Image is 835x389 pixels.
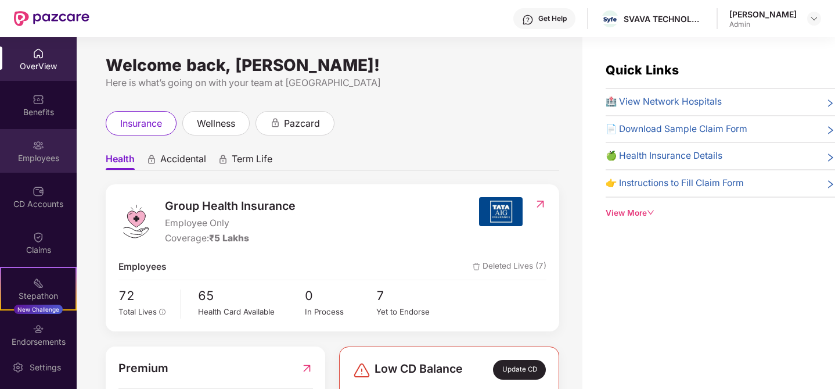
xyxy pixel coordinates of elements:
div: Welcome back, [PERSON_NAME]! [106,60,559,70]
span: wellness [197,116,235,131]
span: Term Life [232,153,272,170]
img: svg+xml;base64,PHN2ZyBpZD0iSG9tZSIgeG1sbnM9Imh0dHA6Ly93d3cudzMub3JnLzIwMDAvc3ZnIiB3aWR0aD0iMjAiIG... [33,48,44,59]
div: animation [146,154,157,165]
div: Settings [26,362,64,373]
img: logo [118,204,153,239]
img: insurerIcon [479,197,523,226]
div: SVAVA TECHNOLOGIES INDIA PRIVATE LIMITED [624,13,705,24]
span: Employee Only [165,216,296,231]
div: In Process [305,306,376,318]
span: Health [106,153,135,170]
span: Accidental [160,153,206,170]
img: svg+xml;base64,PHN2ZyBpZD0iRHJvcGRvd24tMzJ4MzIiIHhtbG5zPSJodHRwOi8vd3d3LnczLm9yZy8yMDAwL3N2ZyIgd2... [809,14,819,23]
div: View More [606,207,835,219]
span: insurance [120,116,162,131]
span: Employees [118,260,167,274]
div: Coverage: [165,231,296,246]
div: Here is what’s going on with your team at [GEOGRAPHIC_DATA] [106,76,559,90]
span: Total Lives [118,307,157,316]
img: svg+xml;base64,PHN2ZyBpZD0iU2V0dGluZy0yMHgyMCIgeG1sbnM9Imh0dHA6Ly93d3cudzMub3JnLzIwMDAvc3ZnIiB3aW... [12,362,24,373]
span: right [826,151,835,163]
span: 🏥 View Network Hospitals [606,95,722,109]
div: animation [270,117,280,128]
span: right [826,179,835,191]
span: info-circle [159,309,166,316]
span: 65 [198,286,305,305]
span: 72 [118,286,172,305]
span: Premium [118,359,168,377]
img: svg+xml;base64,PHN2ZyBpZD0iRGFuZ2VyLTMyeDMyIiB4bWxucz0iaHR0cDovL3d3dy53My5vcmcvMjAwMC9zdmciIHdpZH... [352,361,371,380]
div: Update CD [493,360,546,380]
span: 👉 Instructions to Fill Claim Form [606,176,744,191]
div: [PERSON_NAME] [729,9,797,20]
img: svg+xml;base64,PHN2ZyBpZD0iRW1wbG95ZWVzIiB4bWxucz0iaHR0cDovL3d3dy53My5vcmcvMjAwMC9zdmciIHdpZHRoPS... [33,140,44,151]
span: right [826,97,835,109]
img: download.png [602,16,618,24]
div: animation [218,154,228,165]
img: svg+xml;base64,PHN2ZyBpZD0iQ2xhaW0iIHhtbG5zPSJodHRwOi8vd3d3LnczLm9yZy8yMDAwL3N2ZyIgd2lkdGg9IjIwIi... [33,231,44,243]
span: Group Health Insurance [165,197,296,215]
img: svg+xml;base64,PHN2ZyBpZD0iQ0RfQWNjb3VudHMiIGRhdGEtbmFtZT0iQ0QgQWNjb3VudHMiIHhtbG5zPSJodHRwOi8vd3... [33,185,44,197]
img: svg+xml;base64,PHN2ZyBpZD0iQmVuZWZpdHMiIHhtbG5zPSJodHRwOi8vd3d3LnczLm9yZy8yMDAwL3N2ZyIgd2lkdGg9Ij... [33,94,44,105]
div: Admin [729,20,797,29]
img: deleteIcon [473,263,480,270]
div: New Challenge [14,305,63,314]
div: Get Help [538,14,567,23]
span: Low CD Balance [375,360,463,380]
img: svg+xml;base64,PHN2ZyBpZD0iRW5kb3JzZW1lbnRzIiB4bWxucz0iaHR0cDovL3d3dy53My5vcmcvMjAwMC9zdmciIHdpZH... [33,323,44,335]
span: pazcard [284,116,320,131]
span: 📄 Download Sample Claim Form [606,122,747,137]
img: RedirectIcon [301,359,313,377]
span: 🍏 Health Insurance Details [606,149,722,163]
div: Yet to Endorse [376,306,448,318]
span: Quick Links [606,62,679,77]
span: right [826,124,835,137]
img: svg+xml;base64,PHN2ZyB4bWxucz0iaHR0cDovL3d3dy53My5vcmcvMjAwMC9zdmciIHdpZHRoPSIyMSIgaGVpZ2h0PSIyMC... [33,277,44,289]
div: Stepathon [1,290,75,302]
span: ₹5 Lakhs [209,233,249,244]
span: 0 [305,286,376,305]
img: svg+xml;base64,PHN2ZyBpZD0iSGVscC0zMngzMiIgeG1sbnM9Imh0dHA6Ly93d3cudzMub3JnLzIwMDAvc3ZnIiB3aWR0aD... [522,14,534,26]
img: New Pazcare Logo [14,11,89,26]
img: RedirectIcon [534,198,546,210]
div: Health Card Available [198,306,305,318]
span: 7 [376,286,448,305]
span: Deleted Lives (7) [473,260,546,274]
span: down [647,209,655,217]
